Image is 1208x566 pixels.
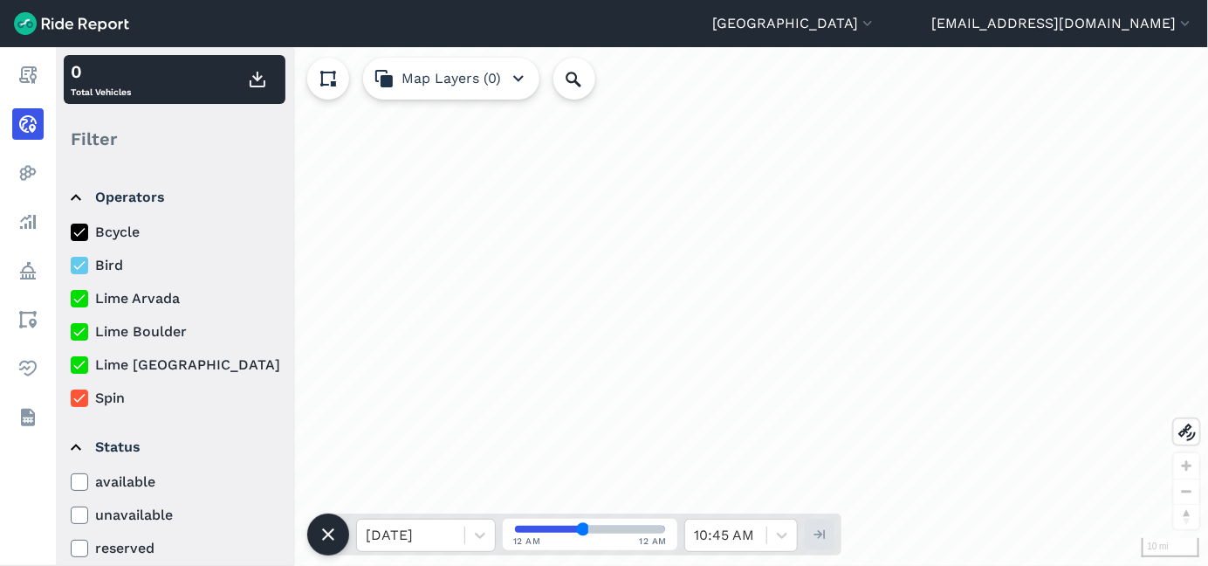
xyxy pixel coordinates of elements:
[363,58,539,100] button: Map Layers (0)
[513,535,541,548] span: 12 AM
[12,353,44,384] a: Health
[640,535,668,548] span: 12 AM
[56,47,1208,566] div: loading
[71,173,278,222] summary: Operators
[12,304,44,335] a: Areas
[71,222,280,243] label: Bcycle
[14,12,129,35] img: Ride Report
[12,255,44,286] a: Policy
[71,505,280,526] label: unavailable
[931,13,1194,34] button: [EMAIL_ADDRESS][DOMAIN_NAME]
[553,58,623,100] input: Search Location or Vehicles
[12,402,44,433] a: Datasets
[71,423,278,472] summary: Status
[12,108,44,140] a: Realtime
[71,472,280,493] label: available
[12,59,44,91] a: Report
[71,321,280,342] label: Lime Boulder
[71,538,280,559] label: reserved
[64,112,285,166] div: Filter
[12,157,44,189] a: Heatmaps
[71,255,280,276] label: Bird
[71,388,280,409] label: Spin
[12,206,44,238] a: Analyze
[71,355,280,376] label: Lime [GEOGRAPHIC_DATA]
[712,13,876,34] button: [GEOGRAPHIC_DATA]
[71,288,280,309] label: Lime Arvada
[71,59,131,100] div: Total Vehicles
[71,59,131,85] div: 0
